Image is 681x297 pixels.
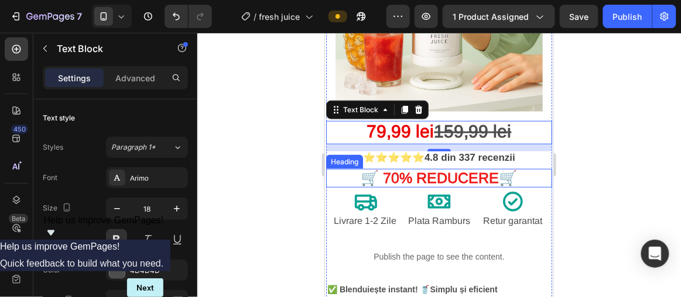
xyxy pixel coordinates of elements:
div: Styles [43,142,63,153]
span: Paragraph 1* [111,142,156,153]
span: 1 product assigned [453,11,529,23]
button: Show survey - Help us improve GemPages! [44,215,164,240]
p: Settings [58,72,91,84]
div: Arimo [130,173,185,184]
div: Size [43,201,74,216]
div: Publish [613,11,642,23]
div: Text style [43,113,75,123]
button: 1 product assigned [443,5,555,28]
span: fresh juice [259,11,300,23]
div: 450 [11,125,28,134]
p: Advanced [115,72,155,84]
button: Paragraph 1* [106,137,188,158]
div: Undo/Redo [165,5,212,28]
p: Text Block [57,42,156,56]
span: Help us improve GemPages! [44,215,164,225]
iframe: Design area [325,33,553,297]
span: Save [570,12,589,22]
button: 7 [5,5,87,28]
button: Save [560,5,598,28]
div: Beta [9,214,28,223]
div: Open Intercom Messenger [641,240,669,268]
strong: ✅ Blenduiește instant! 🥤Simplu și eficient [2,252,173,261]
div: Font [43,172,57,183]
button: Publish [603,5,652,28]
p: 7 [77,9,82,23]
span: / [254,11,257,23]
